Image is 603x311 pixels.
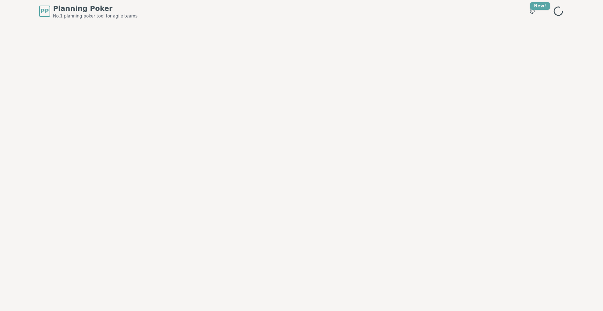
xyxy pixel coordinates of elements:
span: No.1 planning poker tool for agile teams [53,13,137,19]
a: PPPlanning PokerNo.1 planning poker tool for agile teams [39,3,137,19]
div: New! [530,2,550,10]
button: New! [526,5,539,17]
span: Planning Poker [53,3,137,13]
span: PP [40,7,49,15]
